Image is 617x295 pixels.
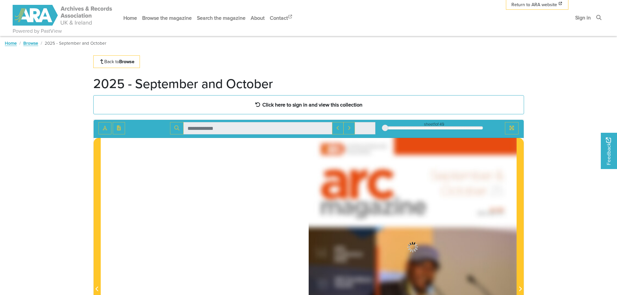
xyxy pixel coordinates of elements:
[13,27,62,35] a: Powered by PastView
[93,76,273,91] h1: 2025 - September and October
[385,121,483,127] div: sheet of 49
[601,133,617,169] a: Would you like to provide feedback?
[248,9,267,27] a: About
[119,58,134,65] strong: Browse
[194,9,248,27] a: Search the magazine
[170,122,184,134] button: Search
[121,9,140,27] a: Home
[140,9,194,27] a: Browse the magazine
[262,101,362,108] strong: Click here to sign in and view this collection
[605,137,612,165] span: Feedback
[23,40,38,46] a: Browse
[573,9,593,26] a: Sign in
[183,122,332,134] input: Search for
[93,55,140,68] a: Back toBrowse
[511,1,557,8] span: Return to ARA website
[267,9,296,27] a: Contact
[5,40,17,46] a: Home
[505,122,519,134] button: Full screen mode
[98,122,111,134] button: Toggle text selection (Alt+T)
[13,1,113,29] a: ARA - ARC Magazine | Powered by PastView logo
[343,122,355,134] button: Next Match
[13,5,113,26] img: ARA - ARC Magazine | Powered by PastView
[332,122,344,134] button: Previous Match
[113,122,125,134] button: Open transcription window
[45,40,106,46] span: 2025 - September and October
[93,95,524,114] a: Click here to sign in and view this collection
[434,121,435,127] span: 1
